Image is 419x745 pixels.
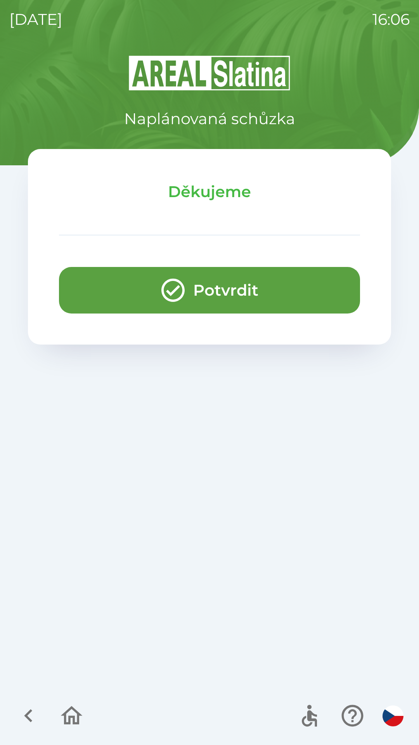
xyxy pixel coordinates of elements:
p: 16:06 [372,8,410,31]
button: Potvrdit [59,267,360,314]
p: Děkujeme [59,180,360,203]
p: [DATE] [9,8,62,31]
p: Naplánovaná schůzka [124,107,295,130]
img: Logo [28,54,391,92]
img: cs flag [383,705,403,726]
